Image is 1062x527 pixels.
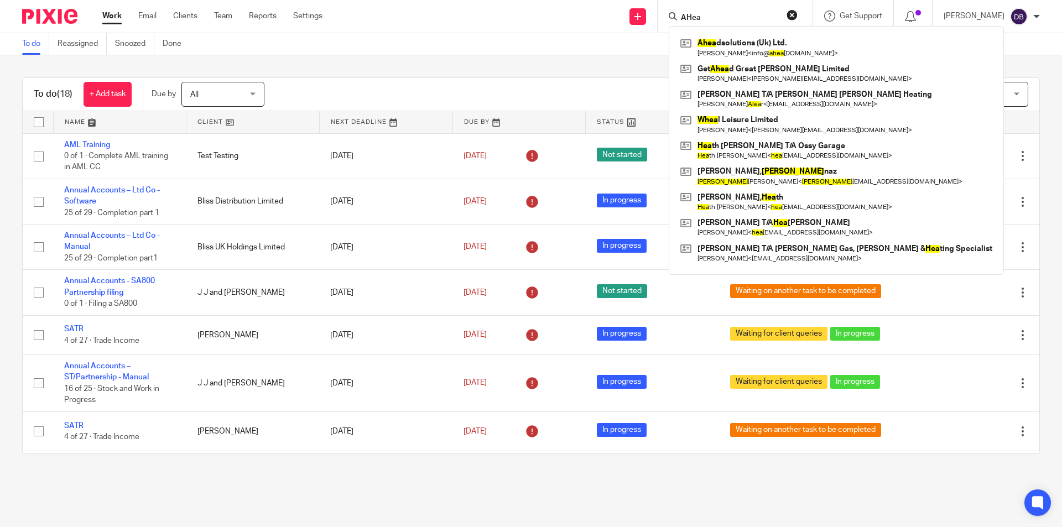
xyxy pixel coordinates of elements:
td: [PERSON_NAME] [186,451,320,496]
a: Annual Accounts – Ltd Co - Software [64,186,160,205]
span: [DATE] [464,197,487,205]
span: [DATE] [464,243,487,251]
button: Clear [787,9,798,20]
span: Waiting for client queries [730,327,827,341]
span: 0 of 1 · Filing a SA800 [64,300,137,307]
img: Pixie [22,9,77,24]
span: 4 of 27 · Trade Income [64,433,139,441]
input: Search [680,13,779,23]
span: [DATE] [464,331,487,339]
a: Done [163,33,190,55]
a: AML Training [64,141,110,149]
span: [DATE] [464,379,487,387]
td: [DATE] [319,179,452,224]
td: Test Testing [186,133,320,179]
span: (18) [57,90,72,98]
td: [DATE] [319,225,452,270]
span: 25 of 29 · Completion part 1 [64,209,159,217]
span: Waiting for client queries [730,375,827,389]
span: Waiting on another task to be completed [730,423,881,437]
td: [DATE] [319,270,452,315]
a: Annual Accounts - SA800 Partnership filing [64,277,155,296]
a: SATR [64,325,84,333]
span: Get Support [840,12,882,20]
td: [DATE] [319,133,452,179]
td: [PERSON_NAME] [186,315,320,354]
td: J J and [PERSON_NAME] [186,355,320,412]
span: In progress [597,375,647,389]
a: Clients [173,11,197,22]
td: Bliss Distribution Limited [186,179,320,224]
p: Due by [152,88,176,100]
a: Reassigned [58,33,107,55]
span: Waiting on another task to be completed [730,284,881,298]
span: In progress [597,194,647,207]
a: + Add task [84,82,132,107]
a: Reports [249,11,277,22]
span: Not started [597,284,647,298]
img: svg%3E [1010,8,1028,25]
span: All [190,91,199,98]
p: [PERSON_NAME] [944,11,1004,22]
span: [DATE] [464,427,487,435]
a: Work [102,11,122,22]
span: 16 of 25 · Stock and Work in Progress [64,385,159,404]
a: SATR [64,422,84,430]
a: Snoozed [115,33,154,55]
td: [DATE] [319,411,452,451]
h1: To do [34,88,72,100]
span: [DATE] [464,152,487,160]
a: Annual Accounts – Ltd Co - Manual [64,232,160,251]
span: In progress [830,327,880,341]
td: [DATE] [319,355,452,412]
td: [DATE] [319,451,452,496]
a: Settings [293,11,322,22]
td: J J and [PERSON_NAME] [186,270,320,315]
td: Bliss UK Holdings Limited [186,225,320,270]
span: In progress [597,423,647,437]
span: 25 of 29 · Completion part1 [64,254,158,262]
a: To do [22,33,49,55]
span: 4 of 27 · Trade Income [64,337,139,345]
td: [PERSON_NAME] [186,411,320,451]
span: Not started [597,148,647,161]
a: Email [138,11,157,22]
a: Annual Accounts – ST/Partnership - Manual [64,362,149,381]
td: [DATE] [319,315,452,354]
span: In progress [830,375,880,389]
span: 0 of 1 · Complete AML training in AML CC [64,152,168,171]
span: In progress [597,239,647,253]
span: In progress [597,327,647,341]
span: [DATE] [464,289,487,296]
a: Team [214,11,232,22]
